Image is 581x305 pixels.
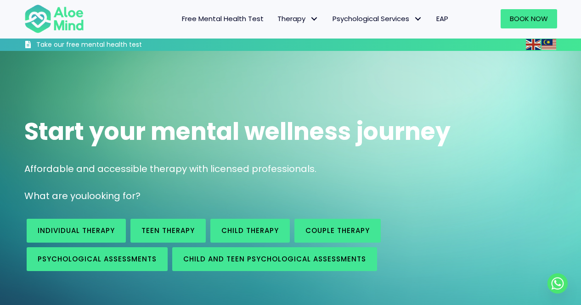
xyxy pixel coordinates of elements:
[308,12,321,26] span: Therapy: submenu
[526,39,542,50] a: English
[24,40,191,51] a: Take our free mental health test
[172,247,377,271] a: Child and Teen Psychological assessments
[305,226,370,235] span: Couple therapy
[429,9,455,28] a: EAP
[130,219,206,243] a: Teen Therapy
[24,115,451,148] span: Start your mental wellness journey
[24,162,557,176] p: Affordable and accessible therapy with licensed professionals.
[412,12,425,26] span: Psychological Services: submenu
[271,9,326,28] a: TherapyTherapy: submenu
[294,219,381,243] a: Couple therapy
[526,39,541,50] img: en
[210,219,290,243] a: Child Therapy
[510,14,548,23] span: Book Now
[24,4,84,34] img: Aloe mind Logo
[183,254,366,264] span: Child and Teen Psychological assessments
[221,226,279,235] span: Child Therapy
[38,254,157,264] span: Psychological assessments
[277,14,319,23] span: Therapy
[547,273,568,294] a: Whatsapp
[333,14,423,23] span: Psychological Services
[326,9,429,28] a: Psychological ServicesPsychological Services: submenu
[38,226,115,235] span: Individual therapy
[36,40,191,50] h3: Take our free mental health test
[542,39,557,50] a: Malay
[542,39,556,50] img: ms
[24,189,87,202] span: What are you
[436,14,448,23] span: EAP
[96,9,455,28] nav: Menu
[87,189,141,202] span: looking for?
[501,9,557,28] a: Book Now
[182,14,264,23] span: Free Mental Health Test
[141,226,195,235] span: Teen Therapy
[175,9,271,28] a: Free Mental Health Test
[27,247,168,271] a: Psychological assessments
[27,219,126,243] a: Individual therapy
